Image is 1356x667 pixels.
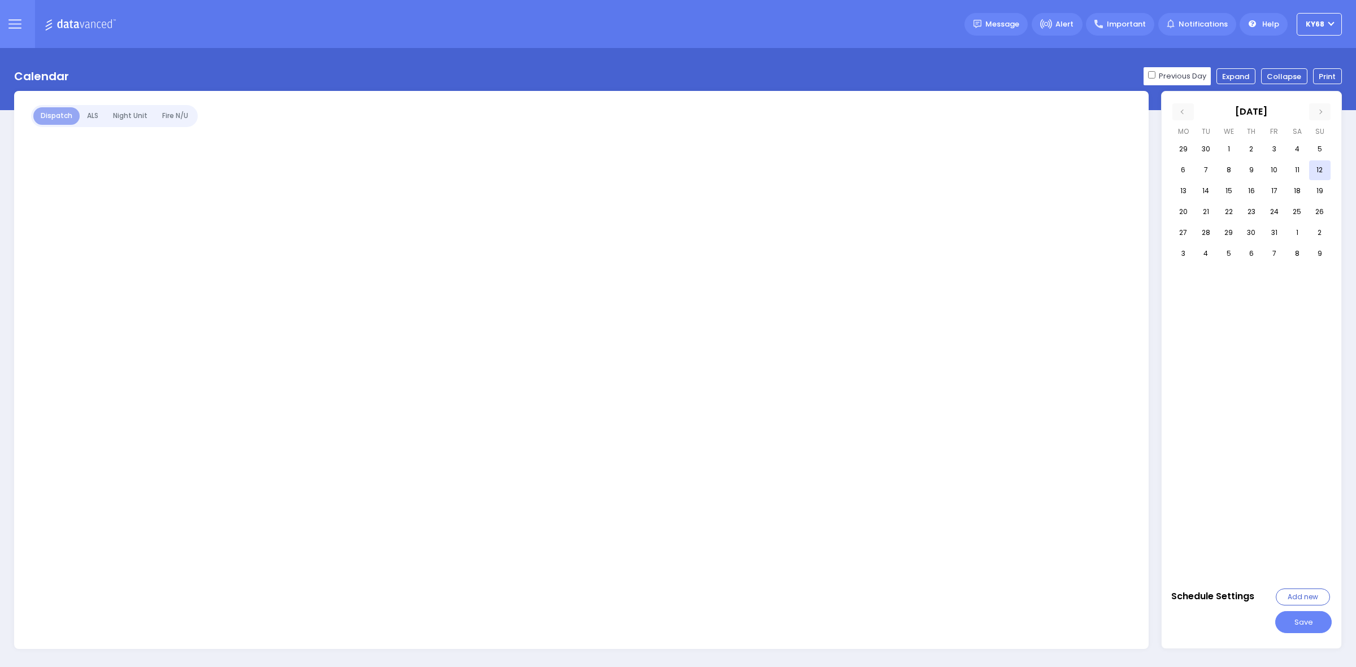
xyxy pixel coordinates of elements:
td: 23 [1241,202,1262,222]
h1: Calendar [14,69,69,83]
td: 9 [1309,244,1331,264]
td: 6 [1172,160,1194,180]
button: Collapse [1261,68,1308,84]
td: 8 [1218,160,1240,180]
td: 10 [1263,160,1285,180]
span: Previous Day [1144,67,1211,85]
td: 28 [1195,223,1216,243]
td: 24 [1263,202,1285,222]
td: 8 [1286,244,1307,264]
td: 17 [1263,181,1285,201]
td: 3 [1263,139,1285,159]
td: 6 [1241,244,1262,264]
td: 4 [1286,139,1307,159]
td: 1 [1218,139,1240,159]
th: We [1218,121,1240,138]
button: Add new [1276,588,1330,605]
span: Message [985,19,1019,30]
td: 14 [1195,181,1216,201]
td: 12 [1309,160,1331,180]
td: 3 [1172,244,1194,264]
h3: Schedule Settings [1171,591,1254,601]
td: 29 [1172,139,1194,159]
button: Save [1275,611,1332,633]
td: 30 [1241,223,1262,243]
td: 4 [1195,244,1216,264]
td: 26 [1309,202,1331,222]
td: 7 [1263,244,1285,264]
span: Notifications [1179,19,1228,30]
span: ky68 [1306,19,1324,29]
td: 18 [1286,181,1307,201]
td: 2 [1309,223,1331,243]
td: 27 [1172,223,1194,243]
td: 13 [1172,181,1194,201]
td: 16 [1241,181,1262,201]
img: Logo [45,17,120,31]
th: Mo [1172,121,1194,138]
td: 30 [1195,139,1216,159]
td: 2 [1241,139,1262,159]
td: 7 [1195,160,1216,180]
th: [DATE] [1195,103,1307,120]
td: 1 [1286,223,1307,243]
th: Th [1241,121,1262,138]
span: Help [1262,19,1279,30]
span: Important [1107,19,1146,30]
button: Expand [1216,68,1256,84]
td: 22 [1218,202,1240,222]
button: Print [1313,68,1342,84]
td: 31 [1263,223,1285,243]
td: 29 [1218,223,1240,243]
td: 9 [1241,160,1262,180]
td: 19 [1309,181,1331,201]
td: 11 [1286,160,1307,180]
button: ky68 [1297,13,1342,36]
span: Alert [1055,19,1073,30]
th: Fr [1263,121,1285,138]
th: Tu [1195,121,1216,138]
td: 5 [1309,139,1331,159]
th: Su [1309,121,1331,138]
td: 21 [1195,202,1216,222]
img: message.svg [973,20,982,28]
td: 20 [1172,202,1194,222]
td: 5 [1218,244,1240,264]
td: 15 [1218,181,1240,201]
th: Sa [1286,121,1307,138]
td: 25 [1286,202,1307,222]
